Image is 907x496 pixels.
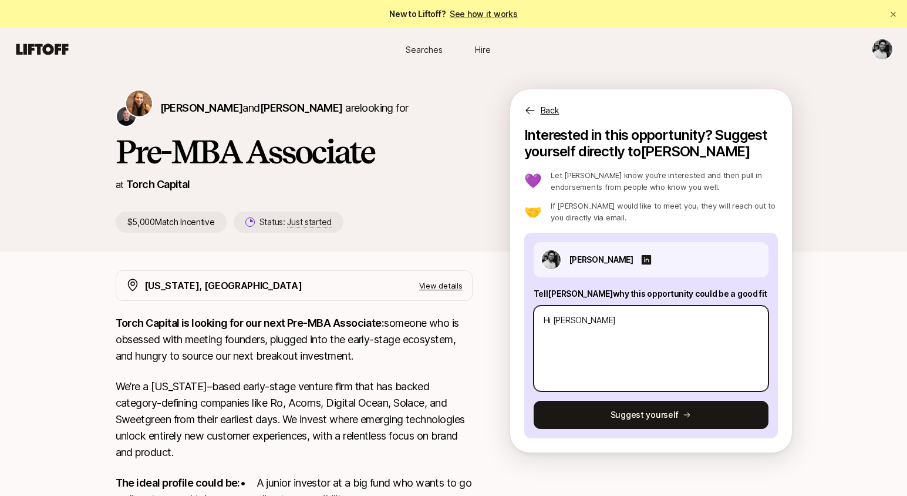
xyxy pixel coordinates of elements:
img: Christopher Harper [117,107,136,126]
span: [PERSON_NAME] [160,102,243,114]
span: and [242,102,342,114]
img: Samuel Navon [872,39,892,59]
p: We’re a [US_STATE]–based early-stage venture firm that has backed category-defining companies lik... [116,378,473,461]
strong: Torch Capital is looking for our next Pre-MBA Associate: [116,317,385,329]
p: Interested in this opportunity? Suggest yourself directly to [PERSON_NAME] [524,127,778,160]
img: a3491c16_453a_49d8_b21e_84012fa6c9b7.jpg [542,250,561,269]
span: Just started [287,217,332,227]
p: Let [PERSON_NAME] know you’re interested and then pull in endorsements from people who know you w... [551,169,777,193]
p: 🤝 [524,205,542,219]
p: at [116,177,124,192]
a: Searches [395,39,454,61]
p: Status: [259,215,332,229]
p: Back [541,103,559,118]
textarea: Hi [PERSON_NAME] [534,306,768,391]
p: 💜 [524,174,542,188]
button: Samuel Navon [872,39,893,60]
span: Searches [406,43,443,56]
button: Suggest yourself [534,401,768,429]
p: [PERSON_NAME] [569,253,633,267]
a: Hire [454,39,512,61]
a: Torch Capital [126,178,190,190]
p: If [PERSON_NAME] would like to meet you, they will reach out to you directly via email. [551,200,777,223]
p: Tell [PERSON_NAME] why this opportunity could be a good fit [534,287,768,301]
span: Hire [475,43,491,56]
span: New to Liftoff? [389,7,517,21]
p: $5,000 Match Incentive [116,212,227,233]
a: See how it works [450,9,518,19]
h1: Pre-MBA Associate [116,134,473,169]
strong: The ideal profile could be: [116,477,240,489]
img: Katie Reiner [126,91,152,116]
p: [US_STATE], [GEOGRAPHIC_DATA] [144,278,302,293]
span: [PERSON_NAME] [260,102,343,114]
p: someone who is obsessed with meeting founders, plugged into the early-stage ecosystem, and hungry... [116,315,473,364]
p: View details [419,280,463,291]
p: are looking for [160,100,409,116]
